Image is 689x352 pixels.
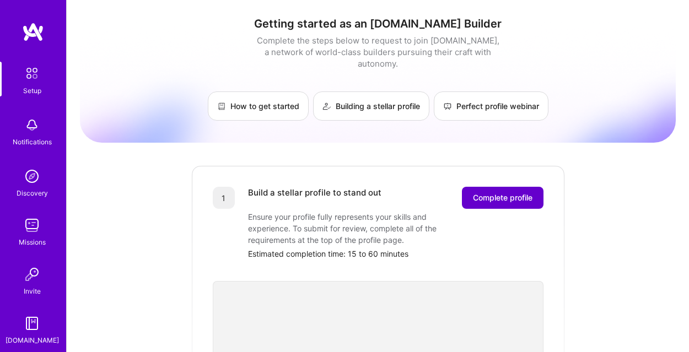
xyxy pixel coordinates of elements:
h1: Getting started as an [DOMAIN_NAME] Builder [80,17,676,30]
div: 1 [213,187,235,209]
img: logo [22,22,44,42]
img: How to get started [217,102,226,111]
img: bell [21,114,43,136]
img: Invite [21,263,43,285]
img: Perfect profile webinar [443,102,452,111]
img: guide book [21,312,43,334]
a: Building a stellar profile [313,91,429,121]
div: Estimated completion time: 15 to 60 minutes [248,248,543,259]
button: Complete profile [462,187,543,209]
div: Missions [19,236,46,248]
div: [DOMAIN_NAME] [6,334,59,346]
div: Ensure your profile fully represents your skills and experience. To submit for review, complete a... [248,211,469,246]
div: Notifications [13,136,52,148]
span: Complete profile [473,192,532,203]
div: Build a stellar profile to stand out [248,187,381,209]
img: setup [20,62,44,85]
div: Invite [24,285,41,297]
div: Discovery [17,187,48,199]
a: Perfect profile webinar [434,91,548,121]
div: Setup [23,85,41,96]
a: How to get started [208,91,309,121]
img: teamwork [21,214,43,236]
div: Complete the steps below to request to join [DOMAIN_NAME], a network of world-class builders purs... [254,35,502,69]
img: Building a stellar profile [322,102,331,111]
img: discovery [21,165,43,187]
